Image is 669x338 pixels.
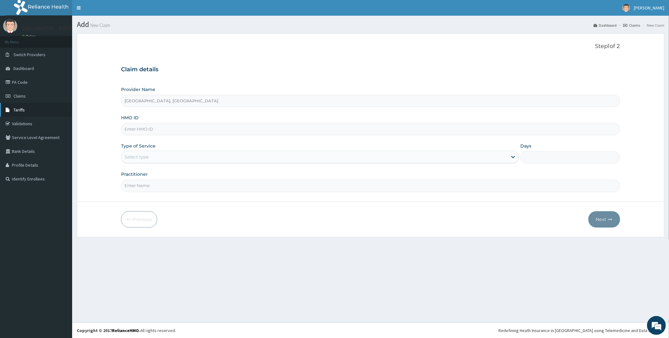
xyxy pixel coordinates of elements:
[103,3,118,18] div: Minimize live chat window
[520,143,531,149] label: Days
[3,19,17,33] img: User Image
[36,79,87,142] span: We're online!
[623,23,640,28] a: Claims
[33,35,105,43] div: Chat with us now
[112,328,139,333] a: RelianceHMO
[22,25,91,31] p: [GEOGRAPHIC_DATA] ABUJA
[77,328,140,333] strong: Copyright © 2017 .
[13,52,45,57] span: Switch Providers
[121,211,157,228] button: Previous
[77,20,664,29] h1: Add
[121,123,620,135] input: Enter HMO ID
[13,93,26,99] span: Claims
[125,154,149,160] div: Select type
[641,23,664,28] li: New Claim
[121,143,156,149] label: Type of Service
[121,66,620,73] h3: Claim details
[622,4,630,12] img: User Image
[13,66,34,71] span: Dashboard
[13,107,25,113] span: Tariffs
[498,327,664,334] div: Redefining Heath Insurance in [GEOGRAPHIC_DATA] using Telemedicine and Data Science!
[121,115,139,121] label: HMO ID
[121,180,620,192] input: Enter Name
[22,34,37,39] a: Online
[588,211,620,228] button: Next
[121,171,148,177] label: Practitioner
[89,23,110,28] small: New Claim
[121,86,155,93] label: Provider Name
[121,43,620,50] p: Step 1 of 2
[3,171,119,193] textarea: Type your message and hit 'Enter'
[593,23,617,28] a: Dashboard
[12,31,25,47] img: d_794563401_company_1708531726252_794563401
[634,5,664,11] span: [PERSON_NAME]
